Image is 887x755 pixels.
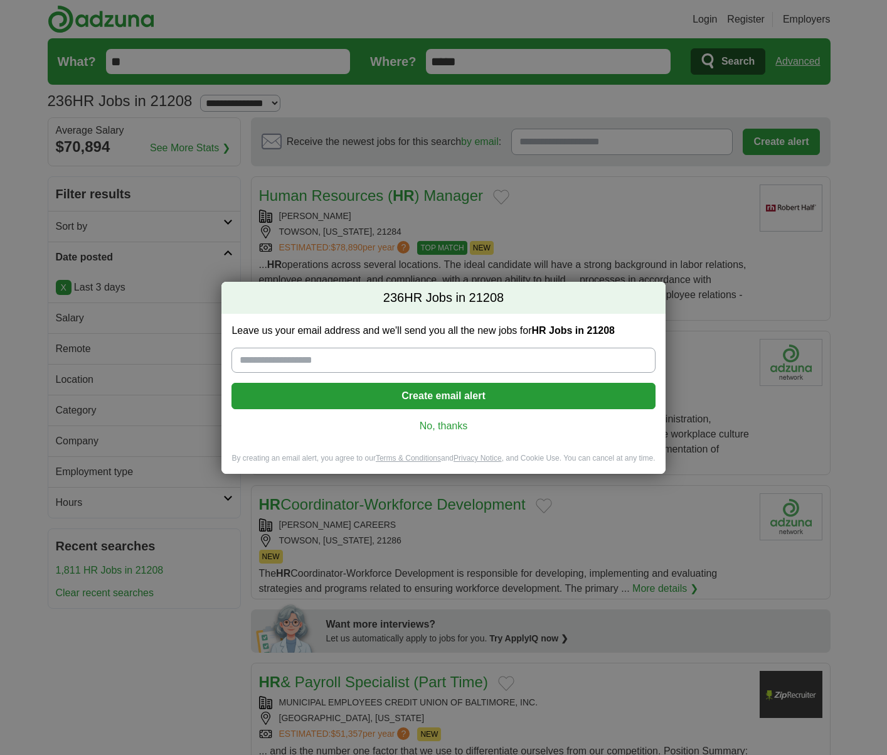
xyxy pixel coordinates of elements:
a: Privacy Notice [454,454,502,463]
h2: HR Jobs in 21208 [221,282,665,314]
span: 236 [383,289,404,307]
a: No, thanks [242,419,645,433]
label: Leave us your email address and we'll send you all the new jobs for [231,324,655,338]
strong: HR Jobs in 21208 [531,325,615,336]
a: Terms & Conditions [376,454,441,463]
button: Create email alert [231,383,655,409]
div: By creating an email alert, you agree to our and , and Cookie Use. You can cancel at any time. [221,453,665,474]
